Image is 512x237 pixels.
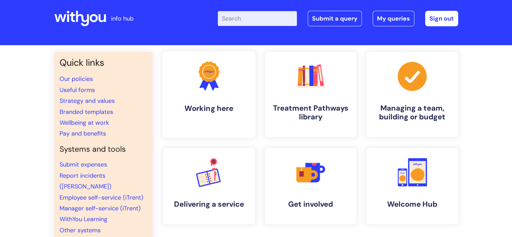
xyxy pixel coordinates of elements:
[60,172,111,190] a: Report incidents ([PERSON_NAME])
[373,11,414,26] a: My queries
[265,148,356,224] a: Get involved
[60,57,147,68] h3: Quick links
[270,200,351,209] h4: Get involved
[111,13,134,24] p: info hub
[60,129,106,138] a: Pay and benefits
[60,86,95,94] a: Useful forms
[372,104,453,122] h4: Managing a team, building or budget
[168,104,250,113] h4: Working here
[60,194,143,202] a: Employee self-service (iTrent)
[60,119,109,127] a: Wellbeing at work
[60,75,93,83] a: Our policies
[218,11,297,26] input: Search
[308,11,362,26] a: Submit a query
[60,145,147,154] h4: Systems and tools
[60,226,101,234] a: Other systems
[60,215,107,223] a: WithYou Learning
[218,11,458,26] div: | -
[265,52,356,137] a: Treatment Pathways library
[372,200,453,209] h4: Welcome Hub
[60,97,115,105] a: Strategy and values
[162,51,255,138] a: Working here
[60,204,141,212] a: Manager self-service (iTrent)
[367,148,458,224] a: Welcome Hub
[425,11,458,26] a: Sign out
[60,108,113,116] a: Branded templates
[270,104,351,122] h4: Treatment Pathways library
[163,148,255,224] a: Delivering a service
[367,52,458,137] a: Managing a team, building or budget
[169,200,249,209] h4: Delivering a service
[60,160,107,169] a: Submit expenses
